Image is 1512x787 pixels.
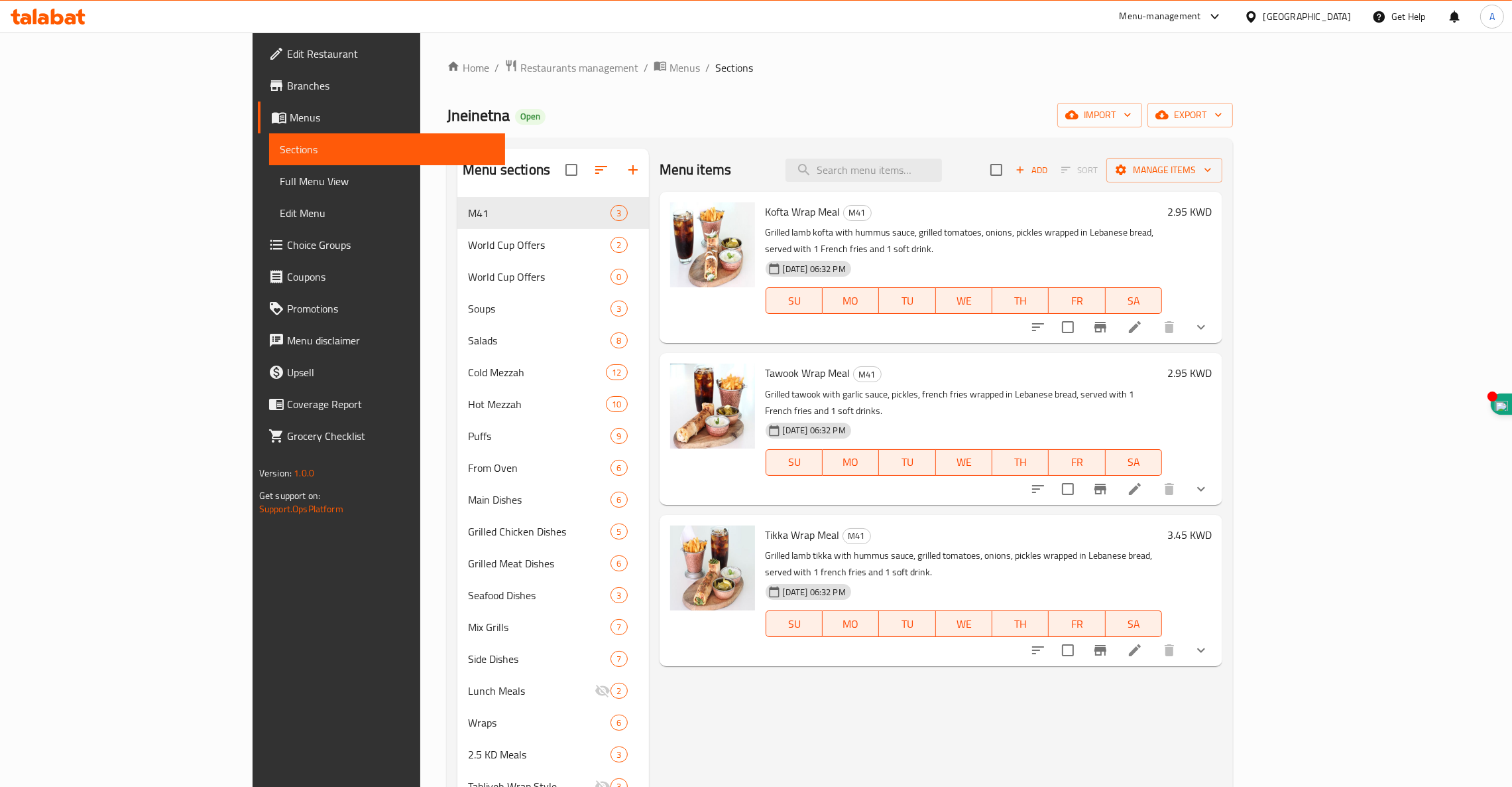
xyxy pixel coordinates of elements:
div: Puffs9 [457,420,648,452]
button: TH [992,287,1049,314]
span: Tawook Wrap Meal [766,363,850,383]
div: Cold Mezzah12 [457,356,648,388]
span: Select to update [1054,636,1082,664]
span: Branches [287,78,494,94]
span: From Oven [468,460,611,476]
span: 5 [611,526,626,538]
div: items [606,396,627,412]
span: Side Dishes [468,651,611,667]
button: delete [1153,473,1185,505]
div: items [611,492,627,508]
a: Upsell [258,356,505,388]
div: items [611,619,627,635]
button: TH [992,610,1049,637]
span: Upsell [287,364,494,380]
a: Menus [654,59,700,76]
span: Menus [669,60,700,76]
div: items [611,460,627,476]
span: TU [884,291,930,311]
a: Edit menu item [1127,642,1143,658]
div: Grilled Meat Dishes6 [457,547,648,579]
div: Soups3 [457,293,648,324]
button: Manage items [1106,158,1222,182]
button: SA [1106,610,1162,637]
div: Seafood Dishes [468,587,611,603]
a: Choice Groups [258,229,505,261]
span: Grocery Checklist [287,428,494,444]
span: 0 [611,271,626,283]
span: 7 [611,621,626,634]
span: Sections [280,141,494,157]
div: items [611,237,627,253]
span: Kofta Wrap Meal [766,202,841,222]
span: M41 [468,205,611,221]
button: TH [992,449,1049,476]
span: 3 [611,207,626,220]
div: Wraps6 [457,707,648,739]
span: M41 [843,528,870,543]
div: Hot Mezzah [468,396,606,412]
div: Lunch Meals2 [457,675,648,707]
button: WE [936,449,992,476]
a: Full Menu View [269,165,505,197]
span: 2.5 KD Meals [468,747,611,762]
a: Edit menu item [1127,319,1143,335]
a: Coupons [258,261,505,293]
span: 7 [611,653,626,666]
a: Grocery Checklist [258,420,505,452]
a: Edit Menu [269,197,505,229]
a: Coverage Report [258,388,505,420]
span: 2 [611,239,626,251]
button: Branch-specific-item [1084,311,1116,343]
span: 3 [611,589,626,602]
span: Grilled Meat Dishes [468,555,611,571]
svg: Show Choices [1193,642,1209,658]
p: Grilled tawook with garlic sauce, pickles, french fries wrapped in Lebanese bread, served with 1 ... [766,386,1162,419]
button: import [1057,103,1142,127]
span: [DATE] 06:32 PM [778,263,851,275]
div: items [611,301,627,317]
div: Main Dishes6 [457,484,648,516]
div: From Oven6 [457,452,648,484]
div: Wraps [468,715,611,731]
h2: Menu sections [463,160,550,180]
button: SU [766,449,823,476]
div: M41 [843,205,872,221]
div: Cold Mezzah [468,364,606,380]
span: TH [998,453,1043,472]
span: Restaurants management [520,60,638,76]
div: Side Dishes7 [457,643,648,675]
button: export [1147,103,1233,127]
span: Tikka Wrap Meal [766,525,840,545]
div: items [611,587,627,603]
button: Branch-specific-item [1084,634,1116,666]
div: M413 [457,197,648,229]
span: SA [1111,614,1157,634]
span: 3 [611,749,626,761]
span: Select to update [1054,313,1082,341]
span: 6 [611,462,626,474]
div: World Cup Offers [468,237,611,253]
span: Select all sections [557,156,585,184]
span: export [1158,107,1222,123]
span: 1.0.0 [294,465,314,482]
li: / [705,60,710,76]
span: Mix Grills [468,619,611,635]
button: TU [879,449,935,476]
span: Select section first [1053,160,1106,180]
span: TH [998,291,1043,311]
span: Edit Menu [280,205,494,221]
span: Full Menu View [280,173,494,189]
button: FR [1049,610,1105,637]
span: SA [1111,453,1157,472]
li: / [644,60,648,76]
div: items [611,524,627,539]
span: Salads [468,332,611,348]
span: [DATE] 06:32 PM [778,586,851,599]
span: Main Dishes [468,492,611,508]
